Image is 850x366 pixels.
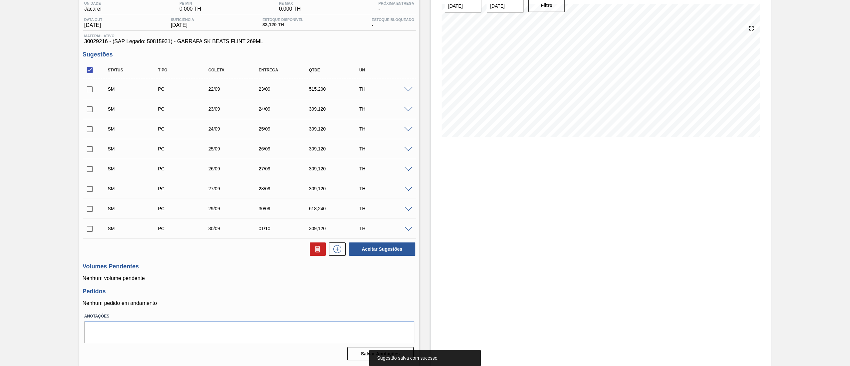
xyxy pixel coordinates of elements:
[257,166,314,171] div: 27/09/2025
[83,288,416,295] h3: Pedidos
[207,126,264,132] div: 24/09/2025
[83,275,416,281] p: Nenhum volume pendente
[358,126,415,132] div: TH
[307,206,365,211] div: 618,240
[83,263,416,270] h3: Volumes Pendentes
[346,242,416,256] div: Aceitar Sugestões
[106,166,164,171] div: Sugestão Manual
[84,22,103,28] span: [DATE]
[257,68,314,72] div: Entrega
[106,226,164,231] div: Sugestão Manual
[279,6,301,12] span: 0,000 TH
[156,206,214,211] div: Pedido de Compra
[358,166,415,171] div: TH
[257,106,314,112] div: 24/09/2025
[307,106,365,112] div: 309,120
[377,1,416,12] div: -
[156,166,214,171] div: Pedido de Compra
[156,146,214,151] div: Pedido de Compra
[106,126,164,132] div: Sugestão Manual
[207,68,264,72] div: Coleta
[307,86,365,92] div: 515,200
[358,226,415,231] div: TH
[84,18,103,22] span: Data out
[306,242,326,256] div: Excluir Sugestões
[106,86,164,92] div: Sugestão Manual
[171,18,194,22] span: Suficiência
[83,51,416,58] h3: Sugestões
[257,86,314,92] div: 23/09/2025
[207,106,264,112] div: 23/09/2025
[370,18,416,28] div: -
[156,186,214,191] div: Pedido de Compra
[84,34,414,38] span: Material ativo
[358,86,415,92] div: TH
[372,18,414,22] span: Estoque Bloqueado
[207,206,264,211] div: 29/09/2025
[358,146,415,151] div: TH
[84,39,414,45] span: 30029216 - (SAP Legado: 50815931) - GARRAFA SK BEATS FLINT 269ML
[307,146,365,151] div: 309,120
[179,1,201,5] span: PE MIN
[83,300,416,306] p: Nenhum pedido em andamento
[307,226,365,231] div: 309,120
[156,226,214,231] div: Pedido de Compra
[171,22,194,28] span: [DATE]
[84,6,102,12] span: Jacareí
[358,106,415,112] div: TH
[84,1,102,5] span: Unidade
[358,206,415,211] div: TH
[326,242,346,256] div: Nova sugestão
[349,242,415,256] button: Aceitar Sugestões
[156,126,214,132] div: Pedido de Compra
[307,126,365,132] div: 309,120
[279,1,301,5] span: PE MAX
[106,68,164,72] div: Status
[307,166,365,171] div: 309,120
[379,1,414,5] span: Próxima Entrega
[358,186,415,191] div: TH
[106,106,164,112] div: Sugestão Manual
[156,68,214,72] div: Tipo
[106,146,164,151] div: Sugestão Manual
[257,226,314,231] div: 01/10/2025
[207,86,264,92] div: 22/09/2025
[207,226,264,231] div: 30/09/2025
[358,68,415,72] div: UN
[179,6,201,12] span: 0,000 TH
[307,68,365,72] div: Qtde
[377,355,439,361] span: Sugestão salva com sucesso.
[106,186,164,191] div: Sugestão Manual
[207,166,264,171] div: 26/09/2025
[257,126,314,132] div: 25/09/2025
[262,22,303,27] span: 33,120 TH
[257,206,314,211] div: 30/09/2025
[207,146,264,151] div: 25/09/2025
[257,146,314,151] div: 26/09/2025
[84,312,414,321] label: Anotações
[207,186,264,191] div: 27/09/2025
[106,206,164,211] div: Sugestão Manual
[156,86,214,92] div: Pedido de Compra
[262,18,303,22] span: Estoque Disponível
[307,186,365,191] div: 309,120
[156,106,214,112] div: Pedido de Compra
[257,186,314,191] div: 28/09/2025
[347,347,414,360] button: Salvar Anotações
